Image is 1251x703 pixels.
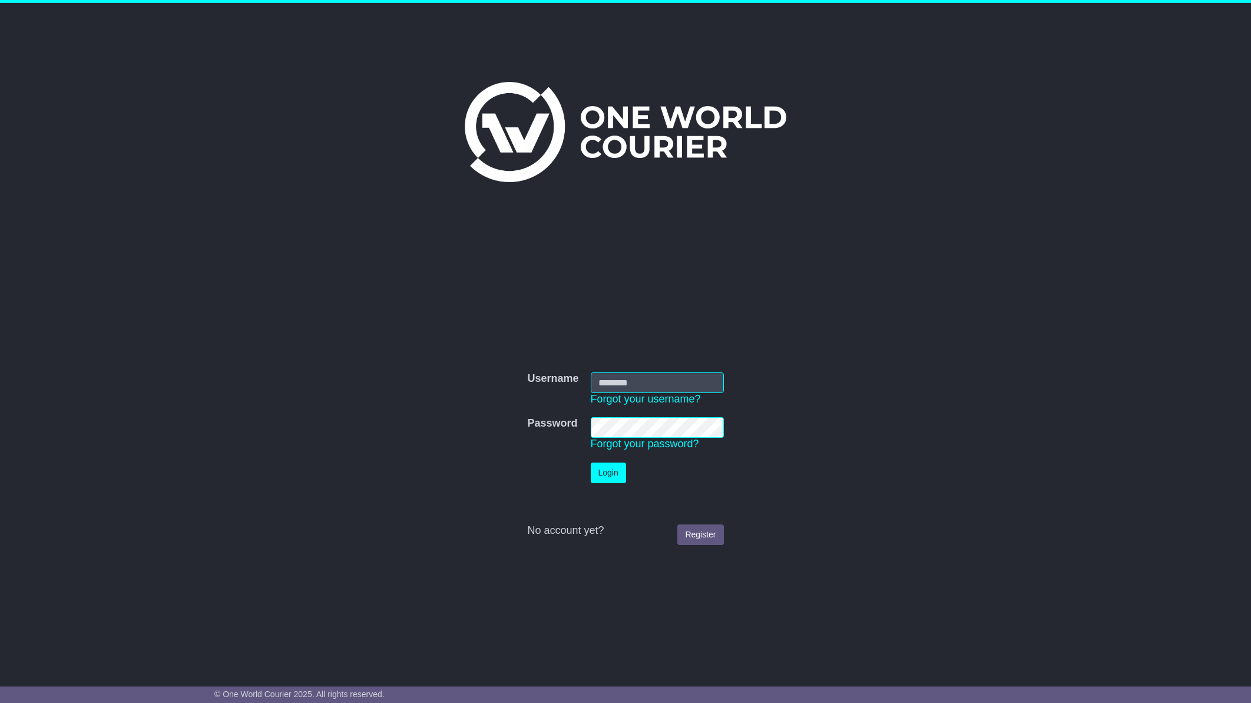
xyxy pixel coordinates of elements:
[527,524,723,537] div: No account yet?
[591,438,699,450] a: Forgot your password?
[465,82,786,182] img: One World
[527,417,577,430] label: Password
[591,463,626,483] button: Login
[527,372,578,385] label: Username
[214,689,385,699] span: © One World Courier 2025. All rights reserved.
[677,524,723,545] a: Register
[591,393,701,405] a: Forgot your username?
